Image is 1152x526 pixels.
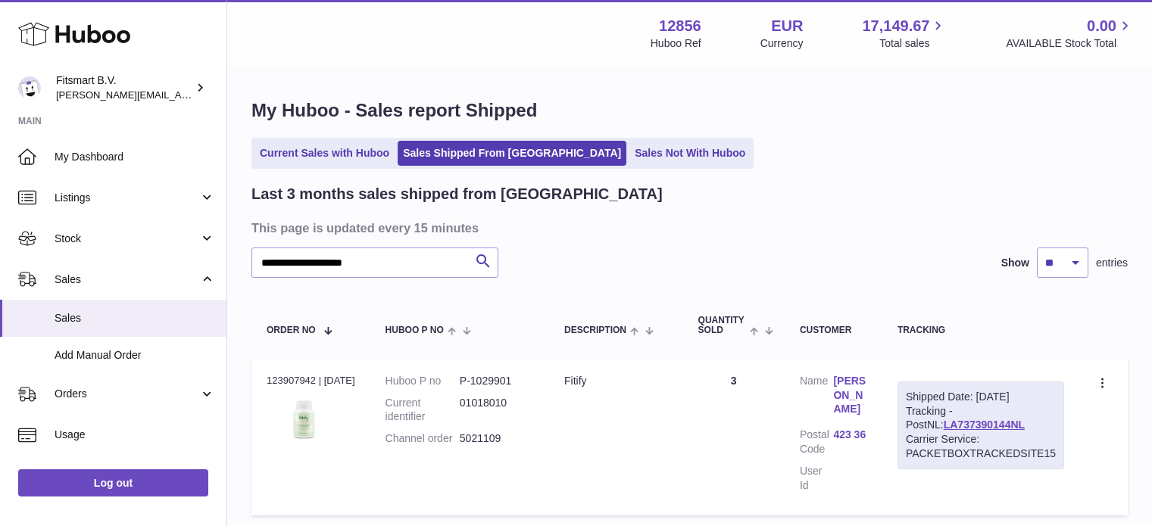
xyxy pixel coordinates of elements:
[55,311,215,325] span: Sales
[398,141,626,166] a: Sales Shipped From [GEOGRAPHIC_DATA]
[267,392,342,446] img: 128561739542540.png
[906,432,1056,461] div: Carrier Service: PACKETBOXTRACKEDSITE15
[629,141,751,166] a: Sales Not With Huboo
[386,431,460,446] dt: Channel order
[833,428,866,442] a: 423 36
[1006,16,1134,51] a: 0.00 AVAILABLE Stock Total
[386,396,460,425] dt: Current identifier
[18,469,208,496] a: Log out
[55,150,215,164] span: My Dashboard
[267,374,355,387] div: 123907942 | [DATE]
[460,396,534,425] dd: 01018010
[564,325,626,335] span: Description
[386,325,444,335] span: Huboo P no
[55,191,199,205] span: Listings
[862,16,929,36] span: 17,149.67
[18,76,41,99] img: jonathan@leaderoo.com
[879,36,947,51] span: Total sales
[386,374,460,388] dt: Huboo P no
[56,73,192,102] div: Fitsmart B.V.
[800,428,833,456] dt: Postal Code
[1087,16,1116,36] span: 0.00
[55,387,199,401] span: Orders
[906,390,1056,404] div: Shipped Date: [DATE]
[55,272,199,287] span: Sales
[1001,256,1029,270] label: Show
[267,325,316,335] span: Order No
[898,381,1064,469] div: Tracking - PostNL:
[564,374,668,388] div: Fitify
[944,419,1025,431] a: LA737390144NL
[460,431,534,446] dd: 5021109
[862,16,947,51] a: 17,149.67 Total sales
[1096,256,1128,270] span: entries
[659,16,701,36] strong: 12856
[651,36,701,51] div: Huboo Ref
[698,316,746,335] span: Quantity Sold
[251,98,1128,123] h1: My Huboo - Sales report Shipped
[1006,36,1134,51] span: AVAILABLE Stock Total
[55,348,215,363] span: Add Manual Order
[460,374,534,388] dd: P-1029901
[251,219,1124,236] h3: This page is updated every 15 minutes
[800,464,833,493] dt: User Id
[771,16,803,36] strong: EUR
[56,89,304,101] span: [PERSON_NAME][EMAIL_ADDRESS][DOMAIN_NAME]
[760,36,804,51] div: Currency
[800,325,867,335] div: Customer
[254,141,395,166] a: Current Sales with Huboo
[251,184,663,204] h2: Last 3 months sales shipped from [GEOGRAPHIC_DATA]
[55,428,215,442] span: Usage
[683,359,785,515] td: 3
[833,374,866,417] a: [PERSON_NAME]
[898,325,1064,335] div: Tracking
[800,374,833,421] dt: Name
[55,232,199,246] span: Stock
